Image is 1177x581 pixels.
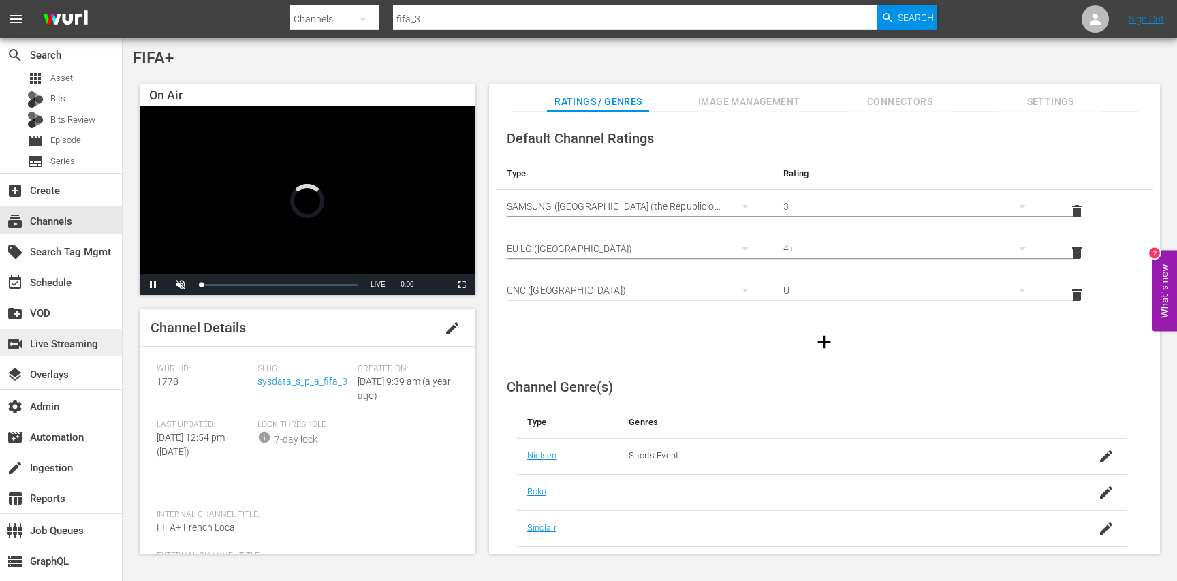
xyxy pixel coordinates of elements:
[157,509,452,520] span: Internal Channel Title:
[7,522,23,539] span: Job Queues
[1069,245,1085,261] span: delete
[27,91,44,108] div: Bits
[1069,287,1085,303] span: delete
[398,281,401,288] span: -
[772,157,1049,190] th: Rating
[157,551,452,562] span: External Channel Title:
[849,93,951,110] span: Connectors
[157,364,251,375] span: Wurl ID:
[1149,247,1160,258] div: 2
[27,112,44,128] div: Bits Review
[698,93,800,110] span: Image Management
[8,11,25,27] span: menu
[7,47,23,63] span: Search
[401,281,413,288] span: 0:00
[27,70,44,87] span: Asset
[7,429,23,445] span: Automation
[149,88,183,102] span: On Air
[448,274,475,295] button: Fullscreen
[1061,195,1093,227] button: delete
[27,153,44,170] span: Series
[436,312,469,345] button: edit
[50,134,81,147] span: Episode
[507,230,762,268] div: EU LG ([GEOGRAPHIC_DATA])
[257,364,351,375] span: Slug:
[371,281,386,288] span: LIVE
[50,92,65,106] span: Bits
[140,274,167,295] button: Pause
[547,93,649,110] span: Ratings / Genres
[151,319,246,336] span: Channel Details
[783,187,1038,225] div: 3
[877,5,937,30] button: Search
[507,271,762,309] div: CNC ([GEOGRAPHIC_DATA])
[27,133,44,149] span: Episode
[257,430,271,444] span: info
[1061,236,1093,269] button: delete
[50,155,75,168] span: Series
[1069,203,1085,219] span: delete
[7,490,23,507] span: Reports
[157,432,225,457] span: [DATE] 12:54 pm ([DATE])
[7,274,23,291] span: Schedule
[527,450,557,460] a: Nielsen
[783,271,1038,309] div: U
[201,284,358,286] div: Progress Bar
[507,130,654,146] span: Default Channel Ratings
[50,72,73,85] span: Asset
[7,553,23,569] span: GraphQL
[1152,250,1177,331] button: Open Feedback Widget
[7,460,23,476] span: Ingestion
[516,406,618,439] th: Type
[358,364,452,375] span: Created On:
[496,157,772,190] th: Type
[364,274,392,295] button: Seek to live, currently behind live
[444,320,460,336] span: edit
[1129,14,1164,25] a: Sign Out
[358,376,451,401] span: [DATE] 9:39 am (a year ago)
[7,213,23,230] span: Channels
[33,3,98,35] img: ans4CAIJ8jUAAAAAAAAAAAAAAAAAAAAAAAAgQb4GAAAAAAAAAAAAAAAAAAAAAAAAJMjXAAAAAAAAAAAAAAAAAAAAAAAAgAT5G...
[50,113,95,127] span: Bits Review
[7,336,23,352] span: Live Streaming
[257,376,347,387] a: sysdata_s_p_a_fifa_3
[7,398,23,415] span: Admin
[507,187,762,225] div: SAMSUNG ([GEOGRAPHIC_DATA] (the Republic of))
[421,274,448,295] button: Picture-in-Picture
[496,157,1153,316] table: simple table
[133,48,174,67] span: FIFA+
[618,406,1059,439] th: Genres
[7,244,23,260] span: Search Tag Mgmt
[7,183,23,199] span: Create
[157,420,251,430] span: Last Updated:
[7,366,23,383] span: Overlays
[1061,279,1093,311] button: delete
[7,305,23,321] span: VOD
[140,106,475,295] div: Video Player
[167,274,194,295] button: Unmute
[274,433,317,447] div: 7-day lock
[527,486,547,497] a: Roku
[257,420,351,430] span: Lock Threshold:
[783,230,1038,268] div: 4+
[157,376,178,387] span: 1778
[157,522,237,533] span: FIFA+ French Local
[507,379,613,395] span: Channel Genre(s)
[898,5,934,30] span: Search
[527,522,556,533] a: Sinclair
[999,93,1101,110] span: Settings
